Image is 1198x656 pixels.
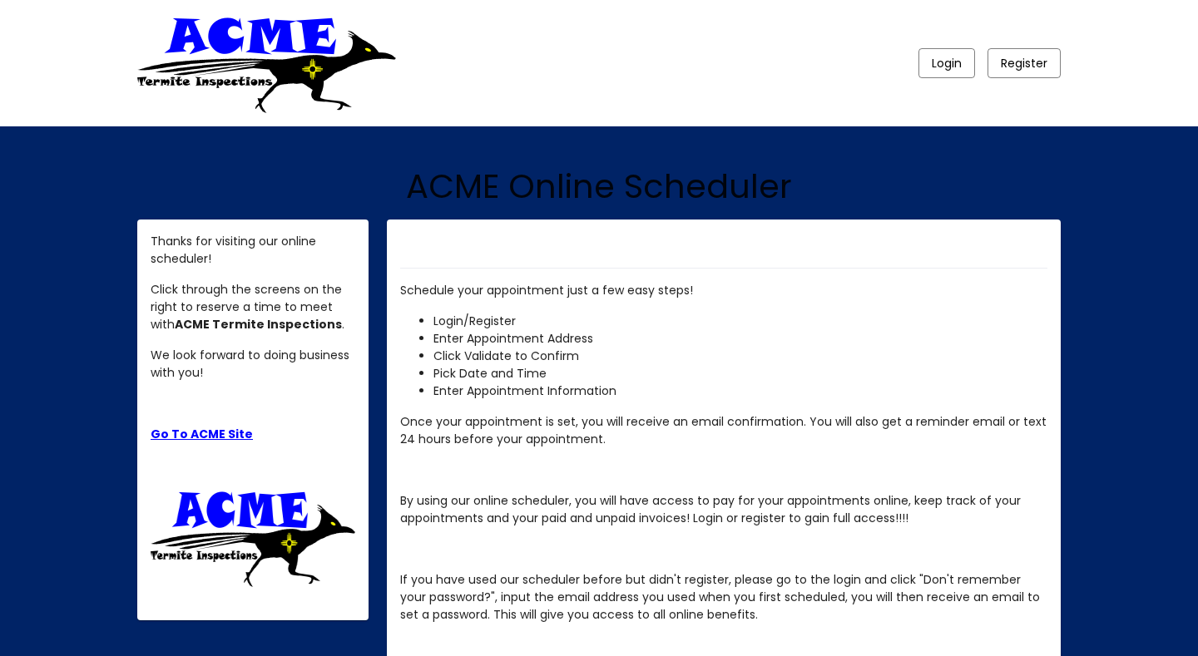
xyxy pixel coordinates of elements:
[433,365,1047,382] li: Pick Date and Time
[151,487,355,587] img: ttu_4460907765809774511.png
[400,492,1047,527] p: By using our online scheduler, you will have access to pay for your appointments online, keep tra...
[988,48,1061,78] button: Register
[918,48,975,78] button: Login
[151,281,355,333] p: Click through the screens on the right to reserve a time to meet with .
[137,166,1061,206] h1: ACME Online Scheduler
[151,347,355,382] p: We look forward to doing business with you!
[433,382,1047,400] li: Enter Appointment Information
[400,413,1047,448] p: Once your appointment is set, you will receive an email confirmation. You will also get a reminde...
[400,282,1047,299] p: Schedule your appointment just a few easy steps!
[1001,55,1047,72] span: Register
[433,330,1047,348] li: Enter Appointment Address
[151,233,355,268] p: Thanks for visiting our online scheduler!
[433,348,1047,365] li: Click Validate to Confirm
[433,313,1047,330] li: Login/Register
[932,55,962,72] span: Login
[175,316,342,333] strong: ACME Termite Inspections
[151,426,253,442] a: Go To ACME Site
[400,571,1047,624] p: If you have used our scheduler before but didn't register, please go to the login and click "Don'...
